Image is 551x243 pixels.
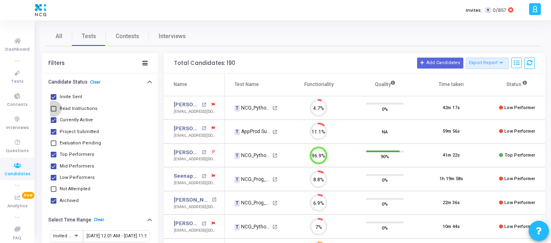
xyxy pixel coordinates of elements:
img: logo [33,2,48,18]
div: Time taken [439,80,464,89]
div: 22m 36s [443,200,460,206]
mat-icon: open_in_new [212,198,216,202]
span: Top Performers [60,150,94,159]
h6: Candidate Status [48,79,88,85]
span: T [235,105,240,112]
span: P [212,149,215,155]
span: Evaluation Pending [60,138,101,148]
mat-icon: open_in_new [202,174,206,178]
div: Total Candidates: 190 [174,60,235,67]
div: 10m 44s [443,224,460,230]
a: [PERSON_NAME] [174,148,200,157]
div: 59m 56s [443,128,460,135]
div: 41m 22s [443,152,460,159]
span: Tests [82,32,96,41]
a: Seenappa G [174,172,200,180]
mat-icon: open_in_new [272,177,278,182]
span: Low Performer [504,105,535,110]
th: Test Name [225,73,286,96]
span: 0% [382,176,388,184]
a: [PERSON_NAME] [174,101,200,109]
span: Candidates [4,171,30,178]
a: [PERSON_NAME] [174,219,200,228]
div: [EMAIL_ADDRESS][DOMAIN_NAME] [174,109,216,115]
span: Mid Performers [60,161,94,171]
span: All [56,32,62,41]
mat-icon: open_in_new [202,103,206,107]
th: Quality [352,73,418,96]
mat-icon: open_in_new [202,221,206,226]
button: Export Report [466,58,509,69]
div: [EMAIL_ADDRESS][DOMAIN_NAME] [174,180,216,186]
span: Contests [116,32,139,41]
mat-icon: open_in_new [272,153,278,158]
span: FAQ [13,235,22,242]
span: T [235,129,240,135]
div: [EMAIL_ADDRESS][DOMAIN_NAME] [174,156,216,162]
button: Select Time RangeClear [42,214,158,226]
span: Low Performer [504,176,535,181]
mat-icon: open_in_new [272,105,278,111]
div: NCG_Python FS_Developer_2025 [235,152,271,159]
a: [PERSON_NAME] [174,196,210,204]
span: T [235,200,240,206]
span: T [235,176,240,183]
div: NCG_Python FS_Developer_2025 [235,104,271,112]
span: Tests [11,78,24,85]
span: Low Performer [504,200,535,205]
h6: Select Time Range [48,217,91,223]
th: Status [484,73,550,96]
span: Top Performer [505,153,535,158]
th: Functionality [286,73,352,96]
div: [EMAIL_ADDRESS][DOMAIN_NAME] [174,228,216,234]
mat-icon: open_in_new [272,200,278,206]
mat-icon: open_in_new [272,129,278,135]
span: Low Performers [60,173,95,183]
span: Not Attempted [60,184,90,194]
button: Candidate StatusClear [42,76,158,88]
span: 90% [381,153,389,161]
span: T [235,153,240,159]
div: NCG_Python FS_Developer_2025 [235,223,271,230]
span: Project Submitted [60,127,99,137]
mat-icon: open_in_new [202,126,206,131]
div: 42m 17s [443,105,460,112]
span: Archived [60,196,79,206]
a: Clear [90,80,101,85]
span: NA [382,127,388,135]
div: NCG_Prog_JavaFS_2025_Test [235,199,271,206]
span: Interviews [159,32,186,41]
span: Invited At [53,233,73,239]
span: 0% [382,200,388,208]
mat-icon: open_in_new [272,224,278,230]
span: 0/857 [493,7,506,14]
span: T [485,7,491,13]
span: 0% [382,105,388,113]
label: Invites: [466,7,482,14]
span: 0% [382,224,388,232]
span: Dashboard [5,46,30,53]
span: Analytics [7,203,28,210]
span: Interviews [6,125,29,131]
div: Filters [48,60,65,67]
input: From Date ~ To Date [86,234,146,239]
span: Read Instructions [60,104,97,114]
button: Add Candidates [417,58,463,68]
span: Contests [7,101,28,108]
a: [PERSON_NAME] [PERSON_NAME] [174,125,200,133]
div: [EMAIL_ADDRESS][DOMAIN_NAME] [174,204,216,210]
span: Low Performer [504,129,535,134]
div: AppProd Support_NCG_L3 [235,128,271,135]
span: T [235,224,240,230]
span: New [22,192,34,199]
div: [EMAIL_ADDRESS][DOMAIN_NAME] [174,133,216,139]
a: Clear [94,217,104,222]
span: Invite Sent [60,92,82,102]
span: Currently Active [60,115,93,125]
div: NCG_Prog_JavaFS_2025_Test [235,176,271,183]
mat-icon: open_in_new [202,150,206,155]
div: Name [174,80,187,89]
span: Questions [6,148,29,155]
span: Low Performer [504,224,535,229]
